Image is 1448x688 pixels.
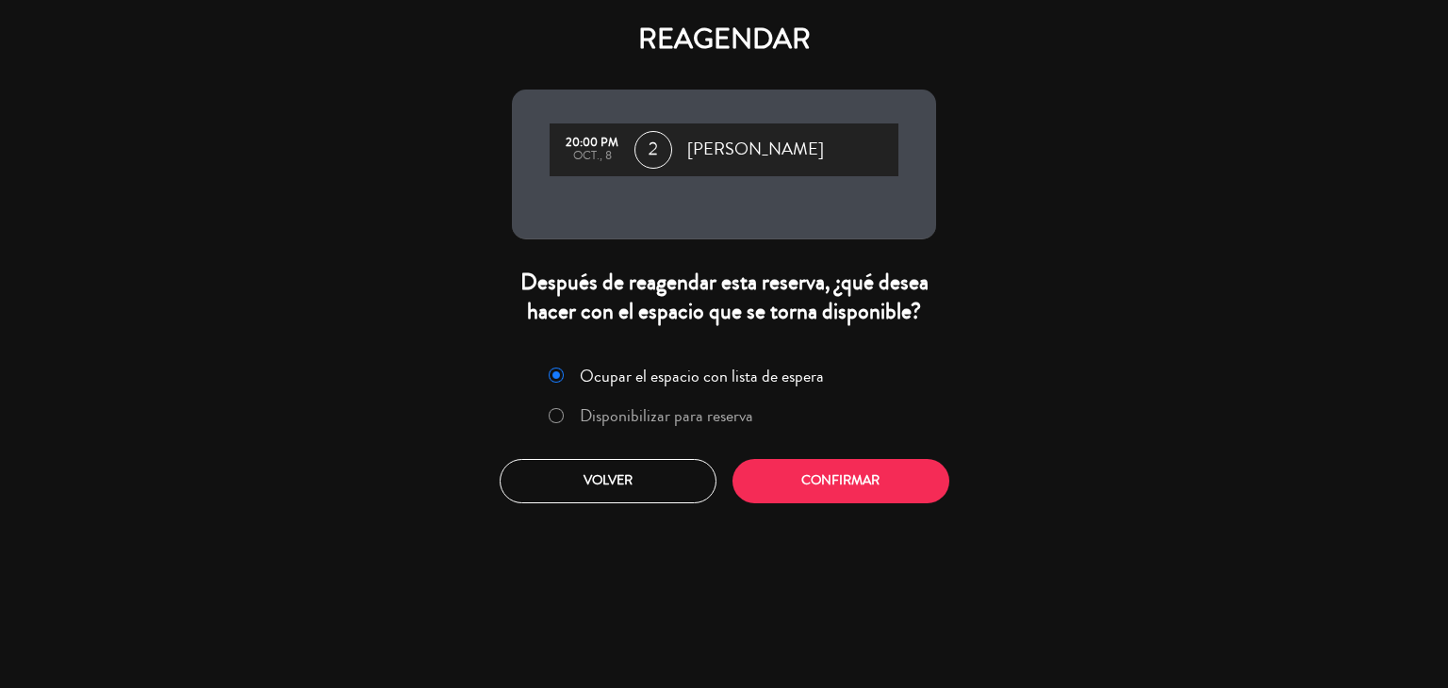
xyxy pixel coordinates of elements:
[512,268,936,326] div: Después de reagendar esta reserva, ¿qué desea hacer con el espacio que se torna disponible?
[732,459,949,503] button: Confirmar
[500,459,716,503] button: Volver
[634,131,672,169] span: 2
[512,23,936,57] h4: REAGENDAR
[559,137,625,150] div: 20:00 PM
[580,368,824,385] label: Ocupar el espacio con lista de espera
[559,150,625,163] div: oct., 8
[687,136,824,164] span: [PERSON_NAME]
[580,407,753,424] label: Disponibilizar para reserva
